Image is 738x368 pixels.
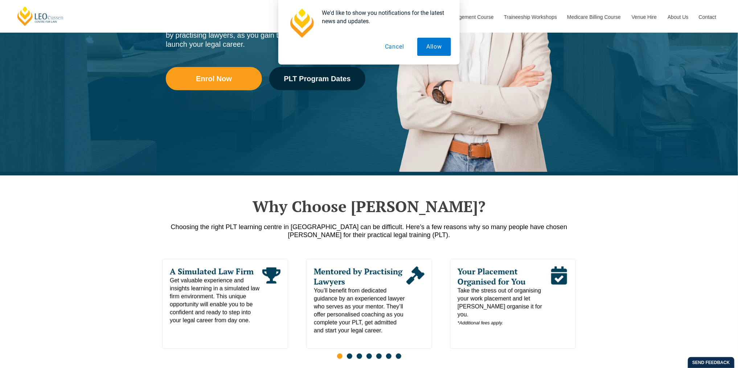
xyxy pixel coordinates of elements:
div: Read More [406,266,424,335]
div: Read More [262,266,280,324]
span: Go to slide 6 [386,353,391,359]
span: Go to slide 2 [347,353,352,359]
button: Cancel [376,38,413,56]
span: Go to slide 3 [357,353,362,359]
h2: Why Choose [PERSON_NAME]? [162,197,576,215]
span: Go to slide 4 [366,353,372,359]
span: Take the stress out of organising your work placement and let [PERSON_NAME] organise it for you. [458,287,550,327]
div: 1 / 7 [162,259,288,349]
span: A Simulated Law Firm [170,266,262,277]
button: Allow [417,38,451,56]
span: PLT Program Dates [284,75,350,82]
a: Enrol Now [166,67,262,90]
div: 2 / 7 [306,259,432,349]
div: Slides [162,259,576,363]
span: Get valuable experience and insights learning in a simulated law firm environment. This unique op... [170,277,262,324]
span: Go to slide 7 [396,353,401,359]
p: Choosing the right PLT learning centre in [GEOGRAPHIC_DATA] can be difficult. Here’s a few reason... [162,223,576,239]
div: We'd like to show you notifications for the latest news and updates. [316,9,451,25]
em: *Additional fees apply. [458,320,503,326]
span: Enrol Now [196,75,232,82]
span: Mentored by Practising Lawyers [314,266,406,287]
div: 3 / 7 [450,259,576,349]
span: You’ll benefit from dedicated guidance by an experienced lawyer who serves as your mentor. They’l... [314,287,406,335]
img: notification icon [287,9,316,38]
div: Read More [550,266,568,327]
span: Go to slide 5 [376,353,382,359]
span: Go to slide 1 [337,353,343,359]
span: Your Placement Organised for You [458,266,550,287]
a: PLT Program Dates [269,67,365,90]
